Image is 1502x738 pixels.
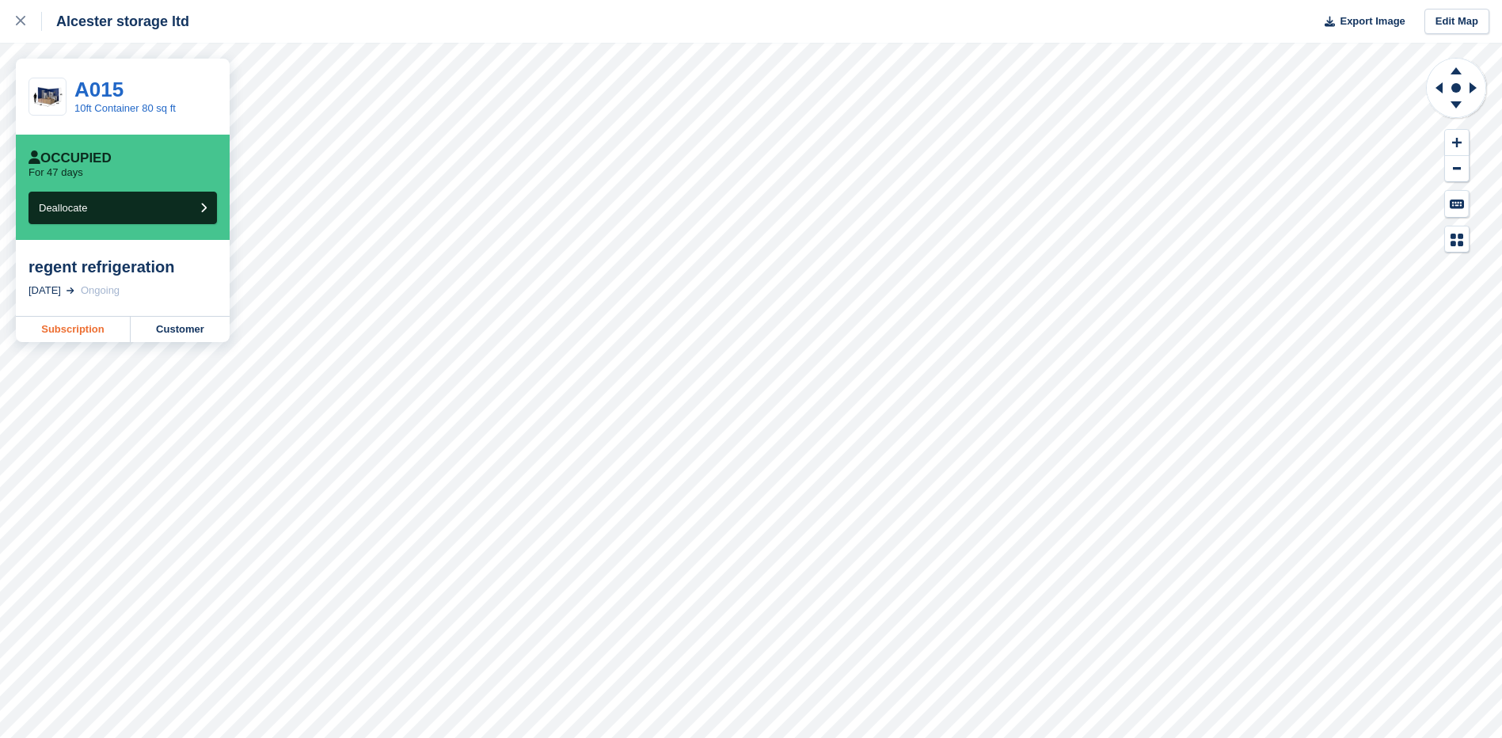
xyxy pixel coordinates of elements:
[29,166,83,179] p: For 47 days
[1445,130,1469,156] button: Zoom In
[1340,13,1405,29] span: Export Image
[39,202,87,214] span: Deallocate
[1424,9,1489,35] a: Edit Map
[81,283,120,299] div: Ongoing
[29,192,217,224] button: Deallocate
[1445,226,1469,253] button: Map Legend
[1445,156,1469,182] button: Zoom Out
[42,12,189,31] div: Alcester storage ltd
[29,283,61,299] div: [DATE]
[1315,9,1405,35] button: Export Image
[29,257,217,276] div: regent refrigeration
[16,317,131,342] a: Subscription
[74,102,176,114] a: 10ft Container 80 sq ft
[29,150,112,166] div: Occupied
[1445,191,1469,217] button: Keyboard Shortcuts
[29,83,66,111] img: 1000027752.jpg
[131,317,230,342] a: Customer
[67,287,74,294] img: arrow-right-light-icn-cde0832a797a2874e46488d9cf13f60e5c3a73dbe684e267c42b8395dfbc2abf.svg
[74,78,124,101] a: A015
